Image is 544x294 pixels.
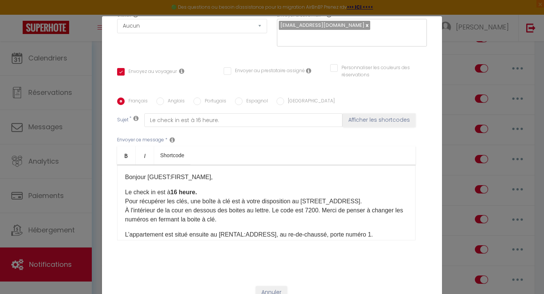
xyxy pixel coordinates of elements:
p: Le check in est à Pour récupérer les clés, une boîte à clé est à votre disposition au [STREET_ADD... [125,188,408,224]
span: [EMAIL_ADDRESS][DOMAIN_NAME] [280,22,365,29]
a: Bold [117,146,136,164]
i: Subject [133,115,139,121]
a: Italic [136,146,154,164]
i: Message [170,137,175,143]
label: Envoyer ce message [117,136,164,144]
div: ​ [117,165,416,240]
button: Afficher les shortcodes [343,113,416,127]
i: Envoyer au voyageur [179,68,184,74]
p: L’appartement est situé ensuite au [RENTAL:ADDRESS], au re-de-chaussé, porte numéro 1. [125,230,408,239]
label: Anglais [164,97,185,106]
i: Envoyer au prestataire si il est assigné [306,68,311,74]
strong: 16 heure. [170,189,197,195]
label: Français [125,97,148,106]
label: Sujet [117,116,128,124]
label: [GEOGRAPHIC_DATA] [284,97,335,106]
a: Shortcode [154,146,190,164]
label: Portugais [201,97,226,106]
p: Bonjour [GUEST:FIRST_NAME], [125,173,408,182]
label: Espagnol [243,97,268,106]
